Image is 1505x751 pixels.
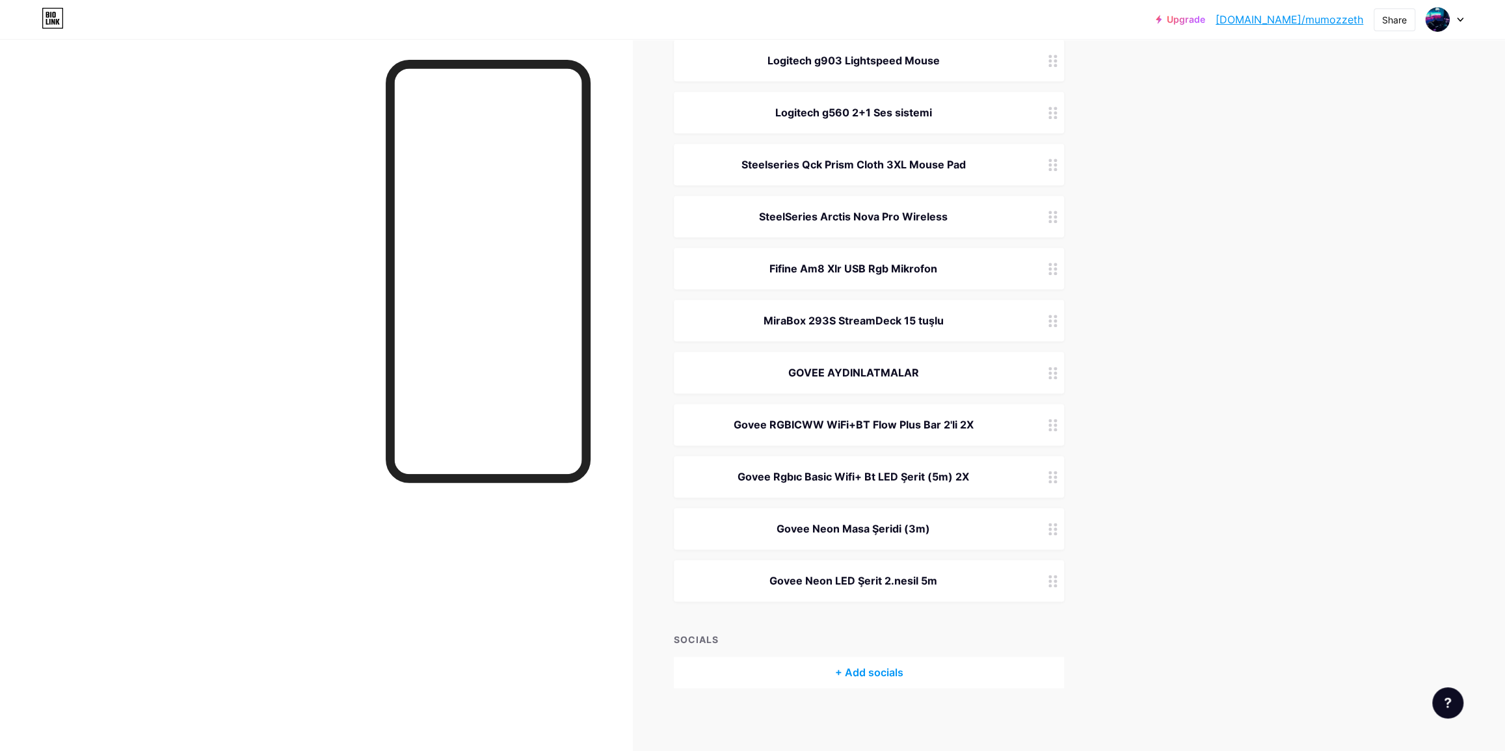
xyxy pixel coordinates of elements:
[689,261,1017,276] div: Fifine Am8 Xlr USB Rgb Mikrofon
[1425,7,1450,32] img: mumozzeth
[689,105,1017,120] div: Logitech g560 2+1 Ses sistemi
[689,209,1017,224] div: SteelSeries Arctis Nova Pro Wireless
[689,313,1017,328] div: MiraBox 293S StreamDeck 15 tuşlu
[1156,14,1205,25] a: Upgrade
[674,657,1064,688] div: + Add socials
[1382,13,1407,27] div: Share
[689,417,1017,432] div: Govee RGBICWW WiFi+BT Flow Plus Bar 2'li 2X
[689,53,1017,68] div: Logitech g903 Lightspeed Mouse
[689,365,1017,380] div: GOVEE AYDINLATMALAR
[689,521,1017,536] div: Govee Neon Masa Şeridi (3m)
[689,469,1017,484] div: Govee Rgbıc Basic Wifi+ Bt LED Şerit (5m) 2X
[689,573,1017,588] div: Govee Neon LED Şerit 2.nesil 5m
[674,633,1064,646] div: SOCIALS
[1216,12,1363,27] a: [DOMAIN_NAME]/mumozzeth
[689,157,1017,172] div: Steelseries Qck Prism Cloth 3XL Mouse Pad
